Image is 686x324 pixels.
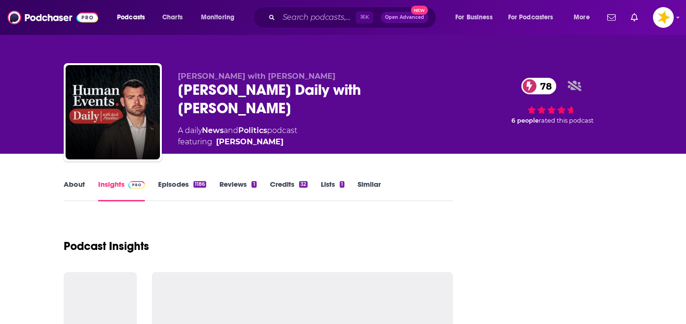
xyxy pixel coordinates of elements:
a: Politics [238,126,267,135]
div: Search podcasts, credits, & more... [262,7,445,28]
span: Logged in as Spreaker_Prime [653,7,674,28]
button: open menu [194,10,247,25]
a: Reviews1 [219,180,256,201]
a: News [202,126,224,135]
div: 1 [251,181,256,188]
img: Human Events Daily with Jack Posobiec [66,65,160,159]
a: InsightsPodchaser Pro [98,180,145,201]
button: open menu [502,10,567,25]
button: open menu [110,10,157,25]
button: open menu [449,10,504,25]
span: For Podcasters [508,11,553,24]
button: Open AdvancedNew [381,12,428,23]
div: 32 [299,181,308,188]
a: Charts [156,10,188,25]
a: Lists1 [321,180,344,201]
div: A daily podcast [178,125,297,148]
a: Show notifications dropdown [627,9,642,25]
span: Open Advanced [385,15,424,20]
a: About [64,180,85,201]
span: 78 [531,78,557,94]
span: featuring [178,136,297,148]
span: [PERSON_NAME] with [PERSON_NAME] [178,72,335,81]
span: For Business [455,11,493,24]
span: ⌘ K [356,11,373,24]
div: 78 6 peoplerated this podcast [481,72,622,131]
span: Charts [162,11,183,24]
span: and [224,126,238,135]
a: Credits32 [270,180,308,201]
button: Show profile menu [653,7,674,28]
a: Show notifications dropdown [603,9,619,25]
span: rated this podcast [539,117,594,124]
span: Podcasts [117,11,145,24]
div: 1 [340,181,344,188]
h1: Podcast Insights [64,239,149,253]
a: Similar [358,180,381,201]
img: User Profile [653,7,674,28]
span: More [574,11,590,24]
input: Search podcasts, credits, & more... [279,10,356,25]
a: Episodes1186 [158,180,206,201]
span: New [411,6,428,15]
img: Podchaser - Follow, Share and Rate Podcasts [8,8,98,26]
span: 6 people [511,117,539,124]
a: 78 [521,78,557,94]
span: Monitoring [201,11,234,24]
button: open menu [567,10,602,25]
a: [PERSON_NAME] [216,136,284,148]
div: 1186 [193,181,206,188]
img: Podchaser Pro [128,181,145,189]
